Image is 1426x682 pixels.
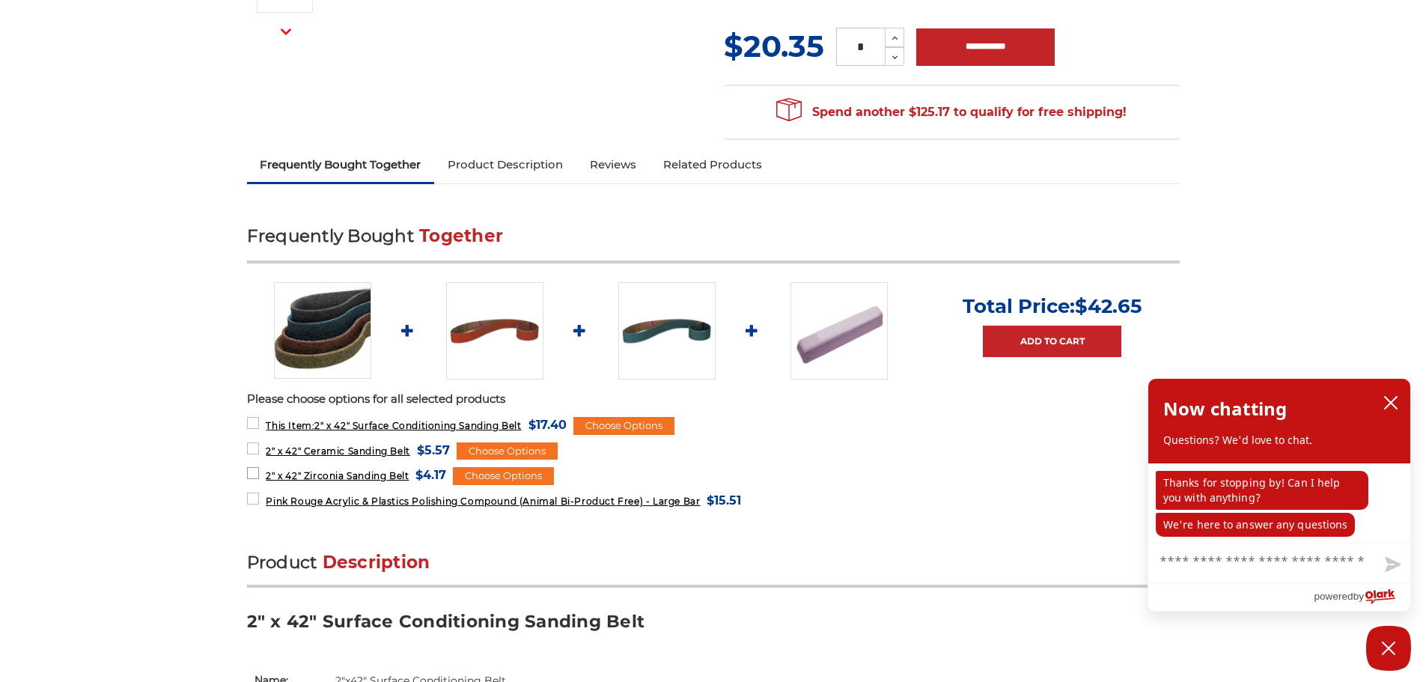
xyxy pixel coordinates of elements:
span: $15.51 [707,490,741,511]
p: Please choose options for all selected products [247,391,1180,408]
img: 2"x42" Surface Conditioning Sanding Belts [274,282,371,380]
div: olark chatbox [1148,378,1411,612]
p: We're here to answer any questions [1156,513,1355,537]
a: Add to Cart [983,326,1121,357]
div: Choose Options [457,442,558,460]
span: $5.57 [417,440,450,460]
span: 2" x 42" Surface Conditioning Sanding Belt [266,420,521,431]
span: $4.17 [415,465,446,485]
span: powered [1314,587,1353,606]
h2: Now chatting [1163,394,1287,424]
div: Choose Options [453,467,554,485]
span: $20.35 [724,28,824,64]
a: Powered by Olark [1314,583,1410,611]
button: Close Chatbox [1366,626,1411,671]
span: Together [419,225,503,246]
span: Pink Rouge Acrylic & Plastics Polishing Compound (Animal Bi-Product Free) - Large Bar [266,496,700,507]
a: Product Description [434,148,576,181]
span: Spend another $125.17 to qualify for free shipping! [776,105,1127,119]
p: Total Price: [963,294,1142,318]
button: Next [268,16,304,48]
strong: This Item: [266,420,314,431]
span: Description [323,552,430,573]
button: Send message [1373,548,1410,582]
h3: 2" x 42" Surface Conditioning Sanding Belt [247,610,1180,644]
button: close chatbox [1379,392,1403,414]
span: $17.40 [528,415,567,435]
a: Related Products [650,148,776,181]
span: Product [247,552,317,573]
span: 2" x 42" Ceramic Sanding Belt [266,445,409,457]
p: Questions? We'd love to chat. [1163,433,1395,448]
div: Choose Options [573,417,674,435]
p: Thanks for stopping by! Can I help you with anything? [1156,471,1368,510]
span: $42.65 [1075,294,1142,318]
a: Reviews [576,148,650,181]
a: Frequently Bought Together [247,148,435,181]
span: Frequently Bought [247,225,414,246]
span: by [1353,587,1364,606]
div: chat [1148,463,1410,543]
span: 2" x 42" Zirconia Sanding Belt [266,470,409,481]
